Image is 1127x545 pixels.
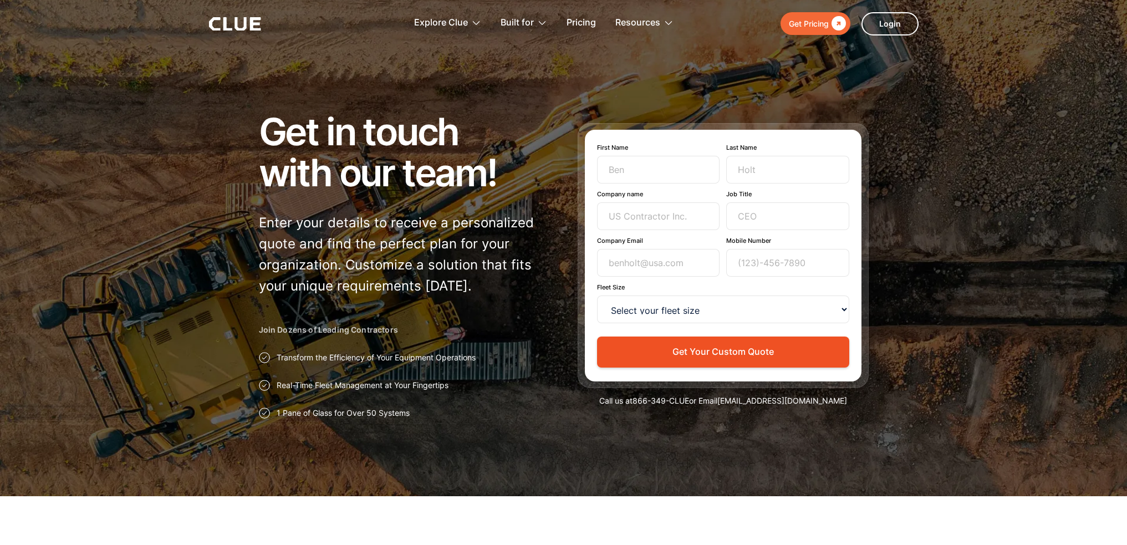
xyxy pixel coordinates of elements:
[567,6,596,40] a: Pricing
[633,396,689,405] a: 866-349-CLUE
[597,190,720,198] label: Company name
[597,249,720,277] input: benholt@usa.com
[726,237,849,245] label: Mobile Number
[829,17,846,30] div: 
[726,249,849,277] input: (123)-456-7890
[597,144,720,151] label: First Name
[259,352,270,363] img: Approval checkmark icon
[726,190,849,198] label: Job Title
[277,352,476,363] p: Transform the Efficiency of Your Equipment Operations
[501,6,534,40] div: Built for
[615,6,674,40] div: Resources
[259,324,550,335] h2: Join Dozens of Leading Contractors
[597,202,720,230] input: US Contractor Inc.
[717,396,847,405] a: [EMAIL_ADDRESS][DOMAIN_NAME]
[597,283,849,291] label: Fleet Size
[597,337,849,367] button: Get Your Custom Quote
[861,12,919,35] a: Login
[414,6,468,40] div: Explore Clue
[615,6,660,40] div: Resources
[597,156,720,184] input: Ben
[414,6,481,40] div: Explore Clue
[259,212,550,297] p: Enter your details to receive a personalized quote and find the perfect plan for your organizatio...
[259,380,270,391] img: Approval checkmark icon
[501,6,547,40] div: Built for
[277,408,410,419] p: 1 Pane of Glass for Over 50 Systems
[726,144,849,151] label: Last Name
[277,380,448,391] p: Real-Time Fleet Management at Your Fingertips
[259,408,270,419] img: Approval checkmark icon
[789,17,829,30] div: Get Pricing
[259,111,550,193] h1: Get in touch with our team!
[597,237,720,245] label: Company Email
[578,395,869,406] div: Call us at or Email
[726,156,849,184] input: Holt
[781,12,850,35] a: Get Pricing
[726,202,849,230] input: CEO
